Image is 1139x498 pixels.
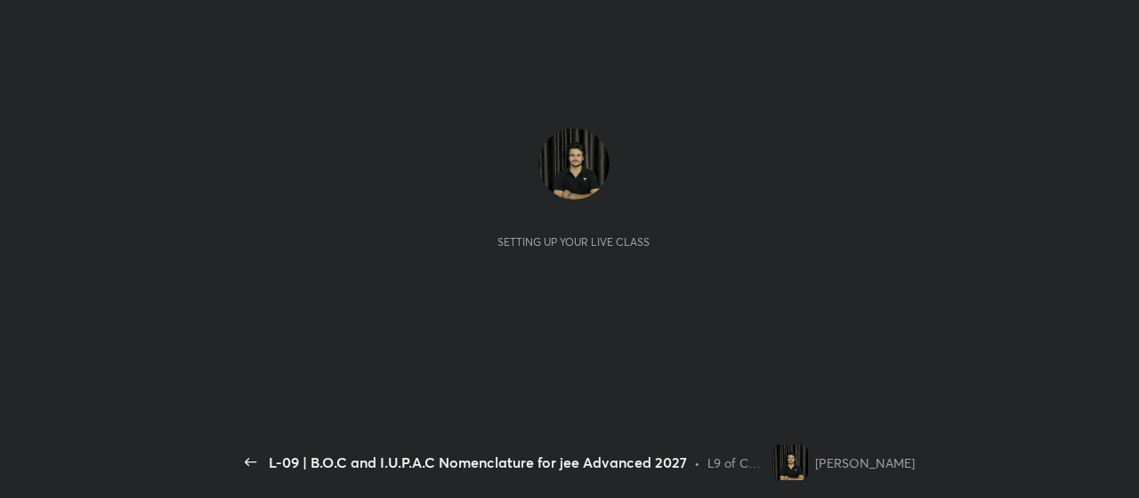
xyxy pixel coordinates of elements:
[772,445,808,480] img: 12c70a12c77b4000a4527c30547478fb.jpg
[694,453,700,472] div: •
[538,128,610,200] img: 12c70a12c77b4000a4527c30547478fb.jpg
[707,453,765,472] div: L9 of Course on B.O.C and IUPAC Nomenclature of Organic Compounds
[815,453,915,472] div: [PERSON_NAME]
[497,235,650,249] div: Setting up your live class
[269,452,687,473] div: L-09 | B.O.C and I.U.P.A.C Nomenclature for jee Advanced 2027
